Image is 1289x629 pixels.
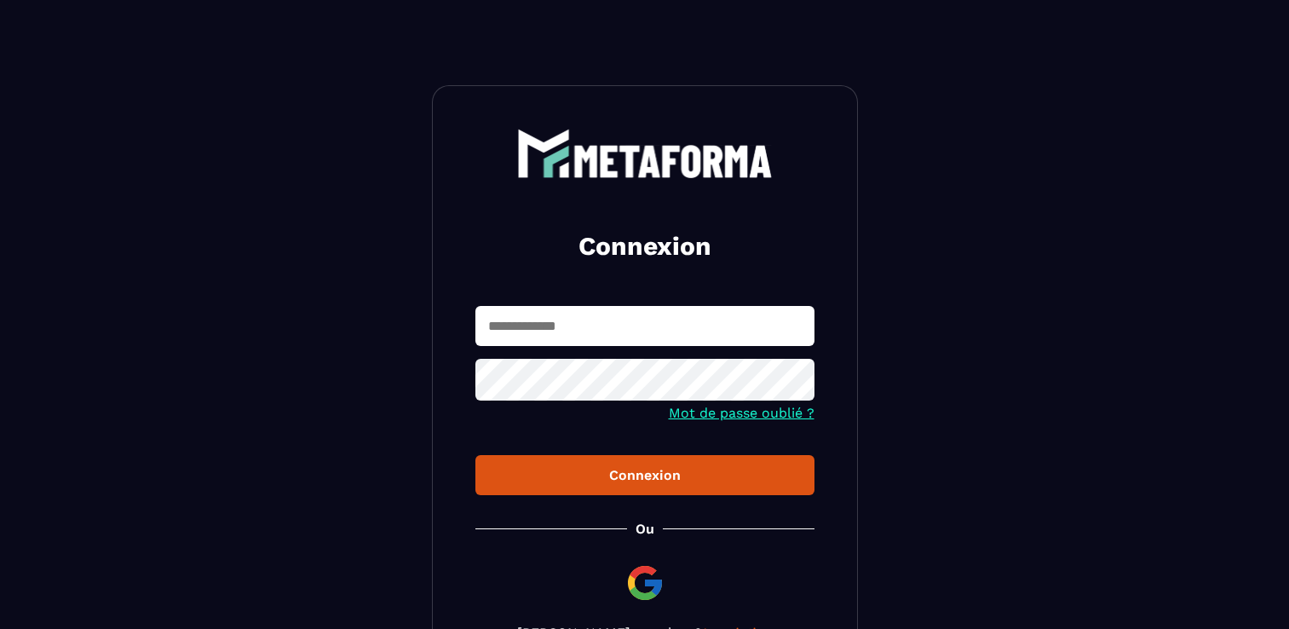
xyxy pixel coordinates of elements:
[489,467,801,483] div: Connexion
[475,129,814,178] a: logo
[669,405,814,421] a: Mot de passe oublié ?
[496,229,794,263] h2: Connexion
[475,455,814,495] button: Connexion
[517,129,773,178] img: logo
[624,563,665,603] img: google
[636,521,654,537] p: Ou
